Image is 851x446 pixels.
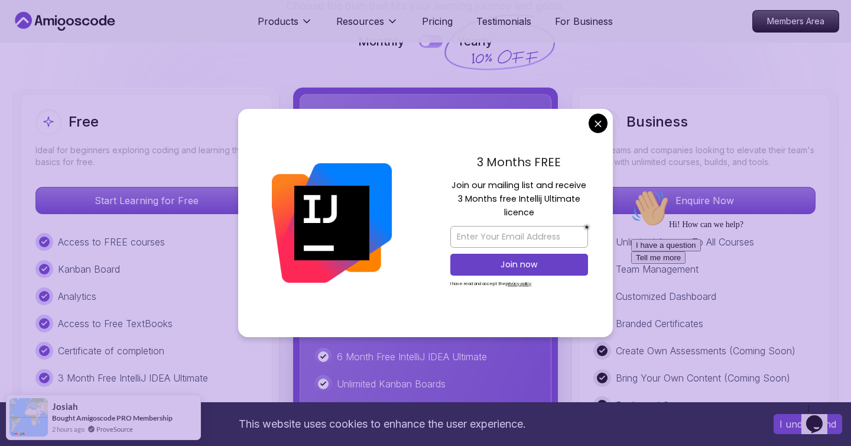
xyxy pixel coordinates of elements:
[5,5,217,79] div: 👋Hi! How can we help?I have a questionTell me more
[52,413,75,422] span: Bought
[555,14,613,28] a: For Business
[69,112,99,131] h2: Free
[52,402,78,412] span: josiah
[336,14,398,38] button: Resources
[337,350,487,364] p: 6 Month Free IntelliJ IDEA Ultimate
[96,424,133,434] a: ProveSource
[5,5,43,43] img: :wave:
[801,399,839,434] iframe: chat widget
[476,14,531,28] a: Testimonials
[774,414,842,434] button: Accept cookies
[5,67,59,79] button: Tell me more
[35,187,258,214] button: Start Learning for Free
[258,14,298,28] p: Products
[616,235,754,249] p: Unlimited Access To All Courses
[616,398,697,412] p: Dedicated Support
[58,316,173,331] p: Access to Free TextBooks
[76,413,173,422] a: Amigoscode PRO Membership
[337,377,446,391] p: Unlimited Kanban Boards
[616,371,790,385] p: Bring Your Own Content (Coming Soon)
[616,262,699,276] p: Team Management
[752,10,839,33] a: Members Area
[5,54,74,67] button: I have a question
[336,14,384,28] p: Resources
[58,262,120,276] p: Kanban Board
[593,144,816,168] p: For teams and companies looking to elevate their team's skills with unlimited courses, builds, an...
[35,195,258,206] a: Start Learning for Free
[626,185,839,393] iframe: chat widget
[626,112,688,131] h2: Business
[36,188,257,214] p: Start Learning for Free
[58,344,164,358] p: Certificate of completion
[616,316,703,331] p: Branded Certificates
[616,344,795,358] p: Create Own Assessments (Coming Soon)
[35,144,258,168] p: Ideal for beginners exploring coding and learning the basics for free.
[52,424,85,434] span: 2 hours ago
[753,11,839,32] p: Members Area
[58,235,165,249] p: Access to FREE courses
[616,289,716,303] p: Customized Dashboard
[9,398,48,437] img: provesource social proof notification image
[258,14,313,38] button: Products
[5,35,117,44] span: Hi! How can we help?
[58,371,208,385] p: 3 Month Free IntelliJ IDEA Ultimate
[9,411,756,437] div: This website uses cookies to enhance the user experience.
[58,289,96,303] p: Analytics
[422,14,453,28] a: Pricing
